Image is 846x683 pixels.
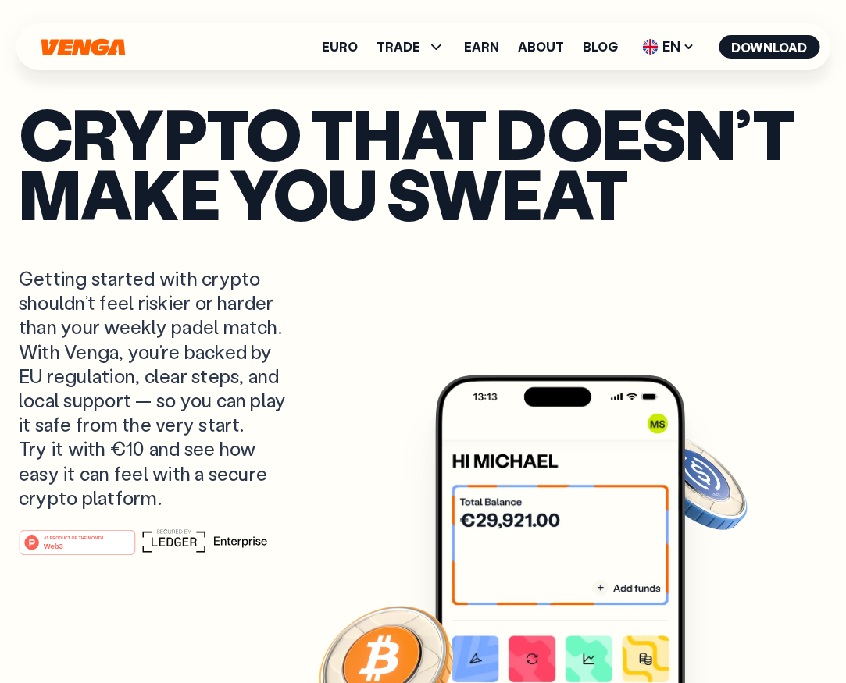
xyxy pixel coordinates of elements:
span: TRADE [377,37,445,56]
a: Blog [583,41,618,53]
button: Download [719,35,819,59]
p: Getting started with crypto shouldn’t feel riskier or harder than your weekly padel match. With V... [19,266,300,510]
svg: Home [39,38,127,56]
tspan: Web3 [44,542,63,550]
h1: Crypto that doesn’t make you sweat [19,103,827,222]
tspan: #1 PRODUCT OF THE MONTH [44,535,103,540]
a: Euro [322,41,358,53]
a: About [518,41,564,53]
span: EN [637,34,700,59]
span: TRADE [377,41,420,53]
img: Solana [638,425,751,538]
a: Earn [464,41,499,53]
img: flag-uk [642,39,658,55]
a: #1 PRODUCT OF THE MONTHWeb3 [19,539,136,559]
